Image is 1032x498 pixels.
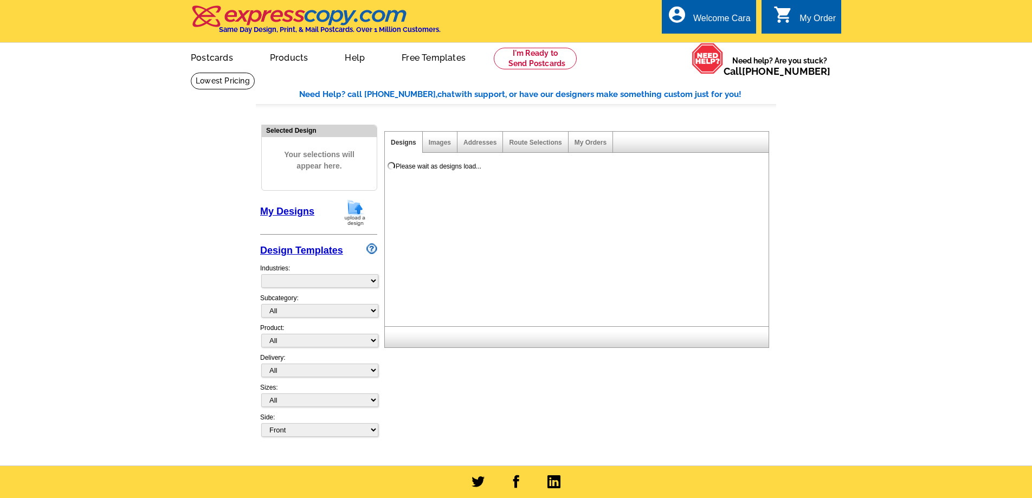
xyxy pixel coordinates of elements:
a: [PHONE_NUMBER] [742,66,830,77]
a: Images [429,139,451,146]
div: Side: [260,412,377,438]
a: Help [327,44,382,69]
span: Need help? Are you stuck? [724,55,836,77]
a: Addresses [463,139,496,146]
div: Product: [260,323,377,353]
div: Need Help? call [PHONE_NUMBER], with support, or have our designers make something custom just fo... [299,88,776,101]
div: Delivery: [260,353,377,383]
div: My Order [799,14,836,29]
div: Sizes: [260,383,377,412]
a: shopping_cart My Order [773,12,836,25]
img: help [692,43,724,74]
a: My Designs [260,206,314,217]
a: Route Selections [509,139,562,146]
img: loading... [387,161,396,170]
span: Your selections will appear here. [270,138,369,183]
a: Free Templates [384,44,483,69]
a: Designs [391,139,416,146]
span: Call [724,66,830,77]
span: chat [437,89,455,99]
a: Design Templates [260,245,343,256]
a: My Orders [575,139,607,146]
a: Postcards [173,44,250,69]
div: Welcome Cara [693,14,751,29]
a: Same Day Design, Print, & Mail Postcards. Over 1 Million Customers. [191,13,441,34]
i: account_circle [667,5,687,24]
img: design-wizard-help-icon.png [366,243,377,254]
i: shopping_cart [773,5,793,24]
div: Industries: [260,258,377,293]
div: Subcategory: [260,293,377,323]
h4: Same Day Design, Print, & Mail Postcards. Over 1 Million Customers. [219,25,441,34]
img: upload-design [341,199,369,227]
div: Selected Design [262,125,377,135]
a: Products [253,44,326,69]
div: Please wait as designs load... [396,161,481,171]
